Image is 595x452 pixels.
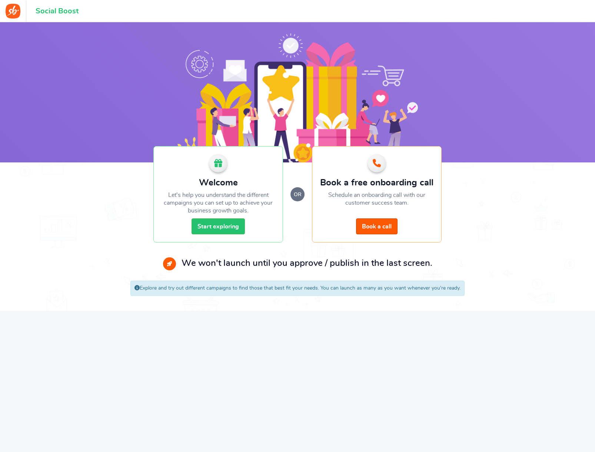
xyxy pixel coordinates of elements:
[320,178,434,188] h2: Book a free onboarding call
[36,7,79,15] h1: Social Boost
[177,33,418,162] img: Social Boost
[182,257,432,270] p: We won't launch until you approve / publish in the last screen.
[164,192,273,214] span: Let's help you understand the different campaigns you can set up to achieve your business growth ...
[6,4,20,19] img: Social Boost
[290,187,305,201] small: or
[356,218,398,234] a: Book a call
[130,281,465,296] div: Explore and try out different campaigns to find those that best fit your needs. You can launch as...
[161,178,275,188] h2: Welcome
[328,192,425,206] span: Schedule an onboarding call with our customer success team.
[192,218,245,234] a: Start exploring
